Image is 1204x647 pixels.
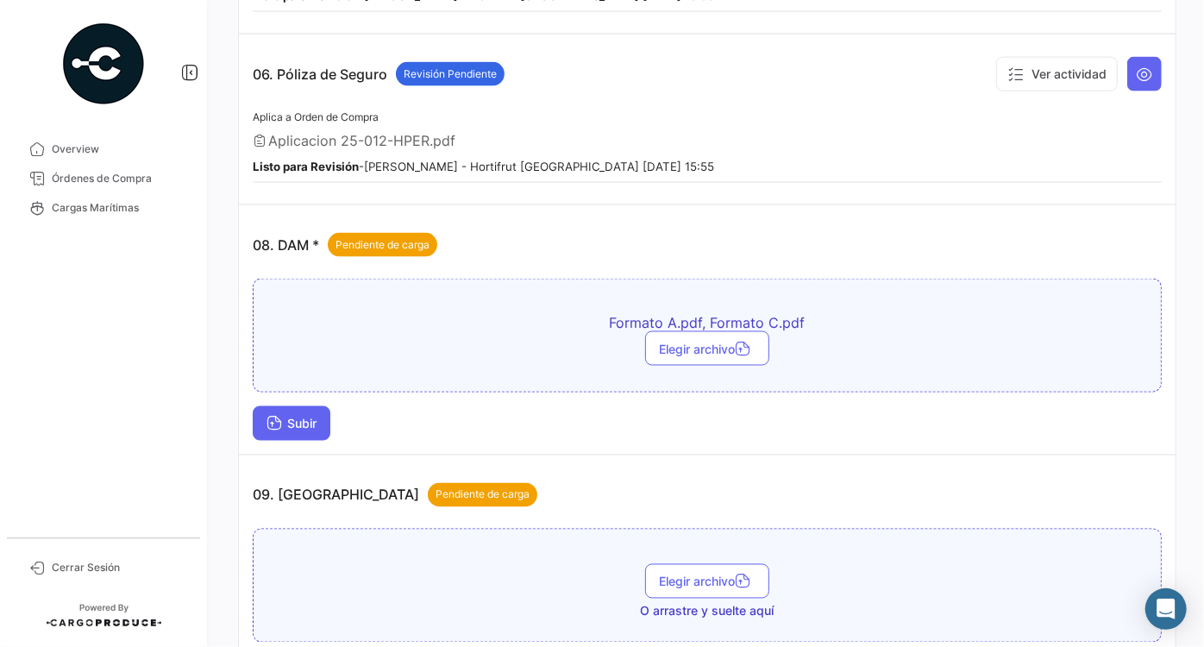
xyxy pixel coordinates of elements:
[335,237,430,253] span: Pendiente de carga
[253,233,437,257] p: 08. DAM *
[253,160,714,173] small: - [PERSON_NAME] - Hortifrut [GEOGRAPHIC_DATA] [DATE] 15:55
[645,331,769,366] button: Elegir archivo
[659,342,756,356] span: Elegir archivo
[253,62,505,86] p: 06. Póliza de Seguro
[996,57,1118,91] button: Ver actividad
[14,135,193,164] a: Overview
[60,21,147,107] img: powered-by.png
[641,603,774,620] span: O arrastre y suelte aquí
[52,141,186,157] span: Overview
[253,406,330,441] button: Subir
[253,160,359,173] b: Listo para Revisión
[268,132,455,149] span: Aplicacion 25-012-HPER.pdf
[1145,588,1187,630] div: Abrir Intercom Messenger
[404,66,497,82] span: Revisión Pendiente
[659,575,756,589] span: Elegir archivo
[52,560,186,575] span: Cerrar Sesión
[14,193,193,223] a: Cargas Marítimas
[436,487,530,503] span: Pendiente de carga
[253,483,537,507] p: 09. [GEOGRAPHIC_DATA]
[405,314,1009,331] span: Formato A.pdf, Formato C.pdf
[645,564,769,599] button: Elegir archivo
[253,110,379,123] span: Aplica a Orden de Compra
[14,164,193,193] a: Órdenes de Compra
[267,417,317,431] span: Subir
[52,200,186,216] span: Cargas Marítimas
[52,171,186,186] span: Órdenes de Compra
